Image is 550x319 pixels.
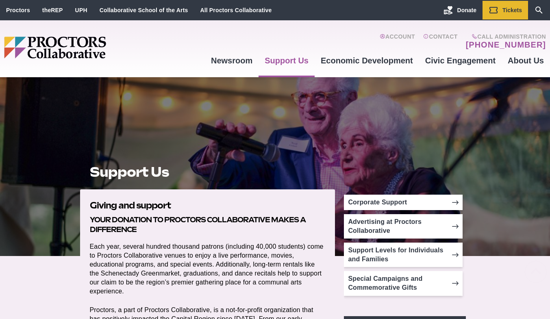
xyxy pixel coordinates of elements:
h3: Your donation to Proctors Collaborative makes a difference [90,215,326,234]
a: Tickets [483,1,528,20]
a: Corporate Support [344,195,463,210]
a: Proctors [6,7,30,13]
a: [PHONE_NUMBER] [466,40,546,50]
a: Donate [437,1,483,20]
a: theREP [42,7,63,13]
h2: Giving and support [90,199,326,212]
a: Support Us [259,50,315,72]
span: Call Administration [463,33,546,40]
a: Collaborative School of the Arts [100,7,188,13]
p: Each year, several hundred thousand patrons (including 40,000 students) come to Proctors Collabor... [90,242,326,296]
a: Newsroom [205,50,259,72]
a: UPH [75,7,87,13]
a: About Us [502,50,550,72]
a: Back to Top [526,262,542,278]
a: Support Levels for Individuals and Families [344,243,463,267]
a: Account [380,33,415,50]
a: All Proctors Collaborative [200,7,272,13]
a: Contact [423,33,458,50]
span: Tickets [502,7,522,13]
img: Proctors logo [4,37,169,59]
h1: Support Us [90,164,326,180]
a: Civic Engagement [419,50,502,72]
a: Special Campaigns and Commemorative Gifts [344,271,463,295]
a: Advertising at Proctors Collaborative [344,214,463,239]
a: Search [528,1,550,20]
a: Economic Development [315,50,419,72]
span: Donate [457,7,476,13]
